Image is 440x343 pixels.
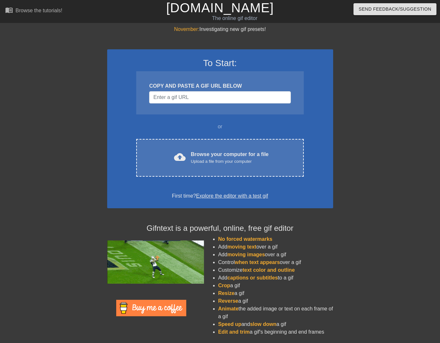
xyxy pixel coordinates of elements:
[218,283,230,288] span: Crop
[218,251,333,259] li: Add over a gif
[353,3,436,15] button: Send Feedback/Suggestion
[218,305,333,320] li: the added image or text on each frame of a gif
[250,321,276,327] span: slow down
[116,300,186,316] img: Buy Me A Coffee
[149,91,291,103] input: Username
[107,25,333,33] div: Investigating new gif presets!
[107,240,204,284] img: football_small.gif
[191,151,269,165] div: Browse your computer for a file
[174,26,199,32] span: November:
[196,193,268,199] a: Explore the editor with a test gif
[218,321,241,327] span: Speed up
[150,15,319,22] div: The online gif editor
[107,224,333,233] h4: Gifntext is a powerful, online, free gif editor
[218,297,333,305] li: a gif
[218,298,238,304] span: Reverse
[218,243,333,251] li: Add over a gif
[218,328,333,336] li: a gif's beginning and end frames
[235,260,280,265] span: when text appears
[116,192,325,200] div: First time?
[218,282,333,289] li: a gif
[242,267,295,273] span: text color and outline
[191,158,269,165] div: Upload a file from your computer
[218,306,239,311] span: Animate
[218,259,333,266] li: Control over a gif
[15,8,62,13] div: Browse the tutorials!
[166,1,274,15] a: [DOMAIN_NAME]
[124,123,316,131] div: or
[218,289,333,297] li: a gif
[174,151,186,163] span: cloud_upload
[218,329,250,335] span: Edit and trim
[116,58,325,69] h3: To Start:
[359,5,431,13] span: Send Feedback/Suggestion
[218,320,333,328] li: and a gif
[5,6,13,14] span: menu_book
[227,252,265,257] span: moving images
[227,244,256,250] span: moving text
[5,6,62,16] a: Browse the tutorials!
[227,275,278,280] span: captions or subtitles
[149,82,291,90] div: COPY AND PASTE A GIF URL BELOW
[218,290,235,296] span: Resize
[218,274,333,282] li: Add to a gif
[218,266,333,274] li: Customize
[218,236,272,242] span: No forced watermarks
